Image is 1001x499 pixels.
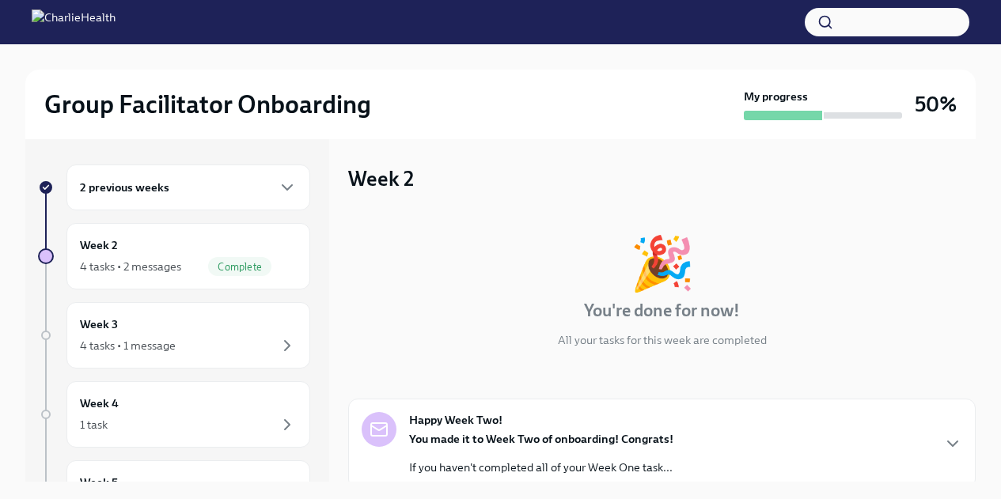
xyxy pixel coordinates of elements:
div: 4 tasks • 1 message [80,338,176,353]
h6: Week 5 [80,474,118,491]
strong: You made it to Week Two of onboarding! Congrats! [409,432,673,446]
p: If you haven't completed all of your Week One task... [409,459,673,475]
h6: Week 2 [80,236,118,254]
p: All your tasks for this week are completed [558,332,767,348]
h3: 50% [915,90,957,119]
h3: Week 2 [348,164,414,193]
h4: You're done for now! [584,299,740,323]
strong: Happy Week Two! [409,412,502,428]
div: 4 tasks • 2 messages [80,259,181,274]
a: Week 24 tasks • 2 messagesComplete [38,223,310,289]
img: CharlieHealth [32,9,116,35]
strong: My progress [744,89,808,104]
div: 2 previous weeks [66,164,310,210]
div: 1 task [80,417,108,433]
a: Week 41 task [38,381,310,448]
h6: 2 previous weeks [80,179,169,196]
a: Week 34 tasks • 1 message [38,302,310,369]
h2: Group Facilitator Onboarding [44,89,371,120]
h6: Week 4 [80,395,119,412]
h6: Week 3 [80,316,118,333]
span: Complete [208,261,271,273]
div: 🎉 [630,237,695,289]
